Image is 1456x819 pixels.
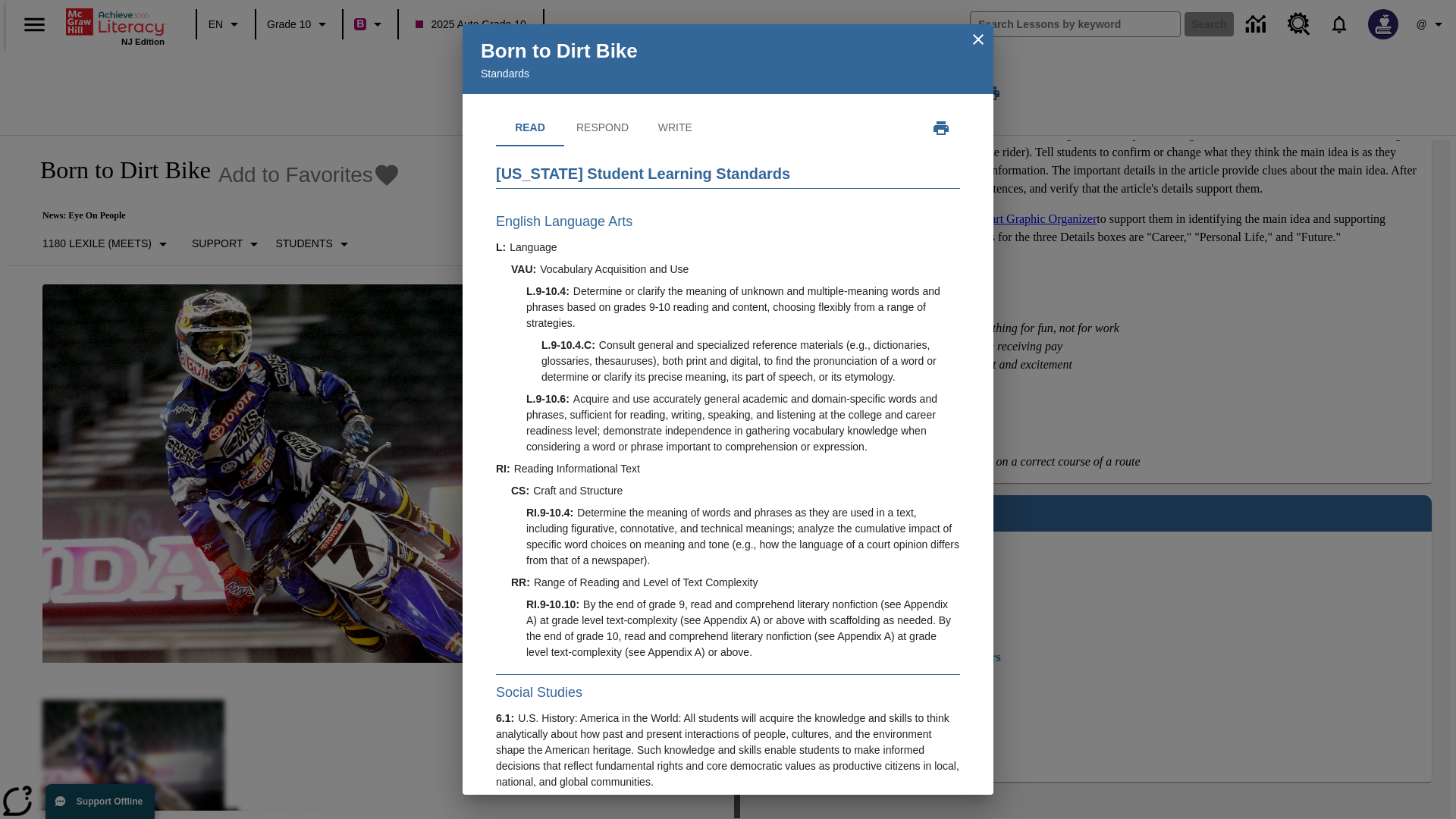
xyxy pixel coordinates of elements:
span: Determine the meaning of words and phrases as they are used in a text, including figurative, conn... [526,507,959,566]
span: L.9-10.6 : [526,393,570,405]
span: Language [510,241,557,253]
span: Determine or clarify the meaning of unknown and multiple-meaning words and phrases based on grade... [526,285,940,329]
span: Reading Informational Text [514,463,640,475]
span: Vocabulary Acquisition and Use [540,263,689,275]
span: Craft and Structure [533,485,623,497]
span: Range of Reading and Level of Text Complexity [534,576,758,588]
span: RR : [511,576,530,588]
span: RI.9-10.4 : [526,507,573,519]
span: RI : [496,463,510,475]
p: Standards [481,66,975,82]
h3: English Language Arts [496,212,960,232]
div: Standards tab navigation [496,110,709,146]
span: Consult general and specialized reference materials (e.g., dictionaries, glossaries, thesauruses)... [541,339,937,383]
span: VAU : [511,263,536,275]
h2: [US_STATE] Student Learning Standards [496,162,960,189]
span: RI.9-10.10 : [526,598,579,610]
button: close [969,30,987,49]
span: L.9-10.4 : [526,285,570,297]
span: Acquire and use accurately general academic and domain-specific words and phrases, sufficient for... [526,393,937,453]
div: Read [496,204,960,804]
button: Write [641,110,709,146]
h3: Social Studies [496,682,960,703]
span: L : [496,241,506,253]
span: U.S. History: America in the World: All students will acquire the knowledge and skills to think a... [496,712,959,788]
button: Read [496,110,564,146]
p: Born to Dirt Bike [481,36,975,66]
span: L.9-10.4.C : [541,339,595,351]
span: CS : [511,485,529,497]
span: 6.1 : [496,712,514,724]
button: Print [922,109,960,147]
button: Respond [564,110,641,146]
span: By the end of grade 9, read and comprehend literary nonfiction (see Appendix A) at grade level te... [526,598,951,658]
